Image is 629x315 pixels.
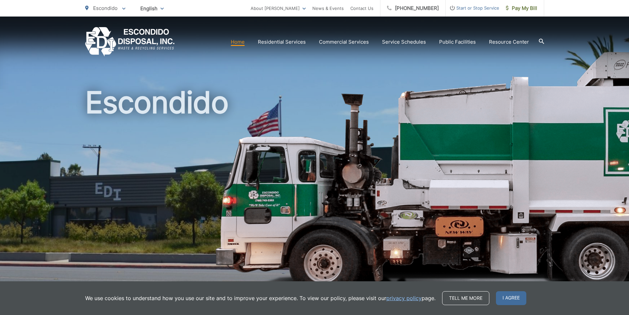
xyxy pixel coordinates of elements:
a: EDCD logo. Return to the homepage. [85,27,175,57]
a: News & Events [312,4,344,12]
a: Contact Us [350,4,373,12]
p: We use cookies to understand how you use our site and to improve your experience. To view our pol... [85,294,436,302]
span: English [135,3,169,14]
a: About [PERSON_NAME] [251,4,306,12]
a: Home [231,38,245,46]
span: Escondido [93,5,118,11]
a: Residential Services [258,38,306,46]
h1: Escondido [85,86,544,295]
a: Resource Center [489,38,529,46]
span: Pay My Bill [506,4,537,12]
a: Tell me more [442,291,489,305]
span: I agree [496,291,526,305]
a: Public Facilities [439,38,476,46]
a: Service Schedules [382,38,426,46]
a: privacy policy [386,294,422,302]
a: Commercial Services [319,38,369,46]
